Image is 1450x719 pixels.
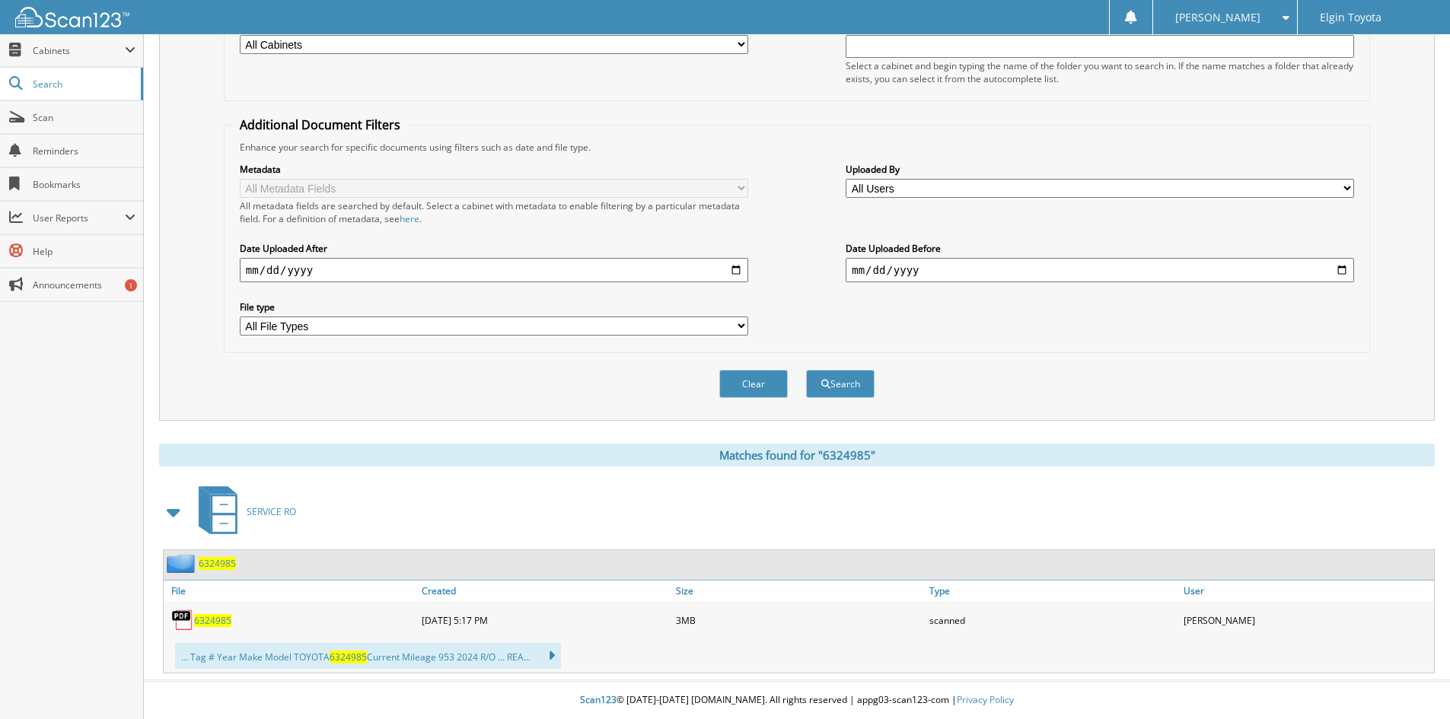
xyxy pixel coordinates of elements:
label: Metadata [240,163,748,176]
span: Bookmarks [33,178,135,191]
a: Size [672,581,926,601]
span: Search [33,78,133,91]
div: Select a cabinet and begin typing the name of the folder you want to search in. If the name match... [846,59,1354,85]
img: PDF.png [171,609,194,632]
a: Created [418,581,672,601]
a: here [400,212,419,225]
a: SERVICE RO [190,482,296,542]
a: 6324985 [199,557,236,570]
div: Matches found for "6324985" [159,444,1435,466]
span: Help [33,245,135,258]
label: File type [240,301,748,313]
a: Privacy Policy [957,693,1014,706]
span: User Reports [33,212,125,224]
a: User [1180,581,1434,601]
span: Scan123 [580,693,617,706]
img: folder2.png [167,554,199,573]
button: Search [806,370,875,398]
label: Uploaded By [846,163,1354,176]
label: Date Uploaded After [240,242,748,255]
div: ... Tag # Year Make Model TOYOTA Current Mileage 953 2024 R/O ... REA... [175,643,561,669]
legend: Additional Document Filters [232,116,408,133]
span: Announcements [33,278,135,291]
input: start [240,258,748,282]
div: [PERSON_NAME] [1180,605,1434,635]
span: [PERSON_NAME] [1175,13,1260,22]
span: SERVICE RO [247,505,296,518]
span: 6324985 [330,651,367,663]
span: Reminders [33,145,135,157]
input: end [846,258,1354,282]
div: 1 [125,279,137,291]
label: Date Uploaded Before [846,242,1354,255]
a: Type [926,581,1180,601]
div: © [DATE]-[DATE] [DOMAIN_NAME]. All rights reserved | appg03-scan123-com | [144,682,1450,719]
div: 3MB [672,605,926,635]
div: Enhance your search for specific documents using filters such as date and file type. [232,141,1362,154]
iframe: Chat Widget [1374,646,1450,719]
div: All metadata fields are searched by default. Select a cabinet with metadata to enable filtering b... [240,199,748,225]
button: Clear [719,370,788,398]
span: Elgin Toyota [1320,13,1381,22]
a: File [164,581,418,601]
a: 6324985 [194,614,231,627]
img: scan123-logo-white.svg [15,7,129,27]
div: scanned [926,605,1180,635]
span: Cabinets [33,44,125,57]
span: Scan [33,111,135,124]
div: [DATE] 5:17 PM [418,605,672,635]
